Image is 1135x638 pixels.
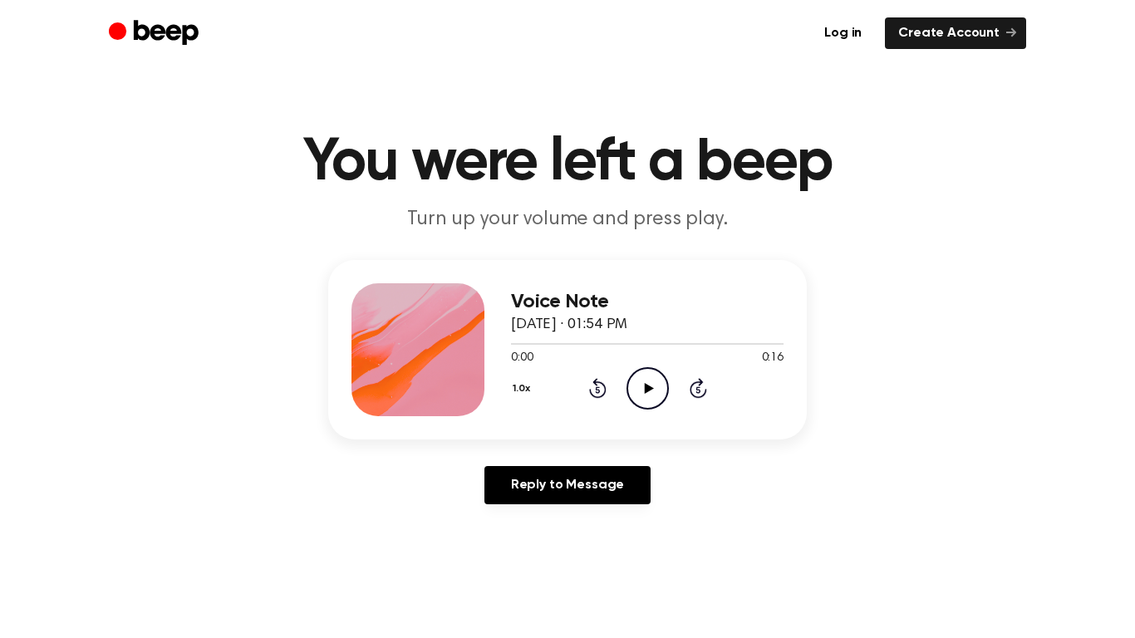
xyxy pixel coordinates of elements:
h3: Voice Note [511,291,784,313]
span: 0:00 [511,350,533,367]
a: Create Account [885,17,1026,49]
span: 0:16 [762,350,784,367]
h1: You were left a beep [142,133,993,193]
a: Beep [109,17,203,50]
a: Log in [811,17,875,49]
span: [DATE] · 01:54 PM [511,317,627,332]
p: Turn up your volume and press play. [248,206,887,233]
a: Reply to Message [484,466,651,504]
button: 1.0x [511,375,537,403]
